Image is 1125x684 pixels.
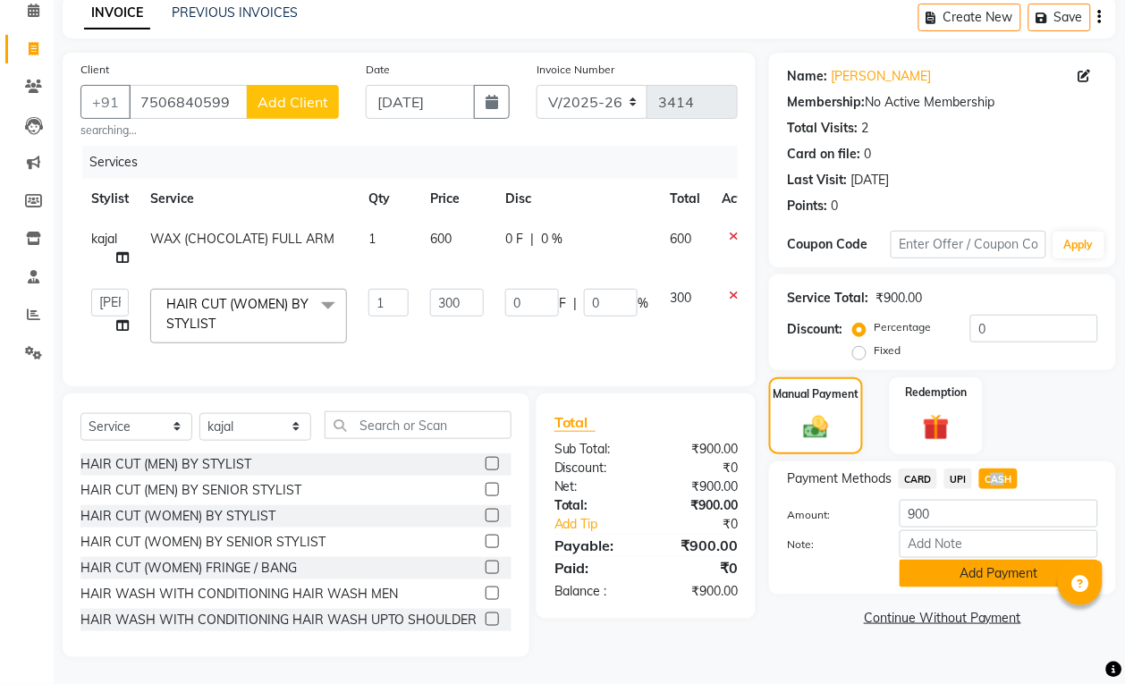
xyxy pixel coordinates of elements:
[918,4,1021,31] button: Create New
[875,289,922,308] div: ₹900.00
[787,197,827,215] div: Points:
[787,67,827,86] div: Name:
[831,197,838,215] div: 0
[647,440,752,459] div: ₹900.00
[874,342,901,359] label: Fixed
[166,296,309,331] span: HAIR CUT (WOMEN) BY STYLIST
[787,93,865,112] div: Membership:
[647,535,752,556] div: ₹900.00
[773,609,1112,628] a: Continue Without Payment
[325,411,512,439] input: Search or Scan
[80,585,398,604] div: HAIR WASH WITH CONDITIONING HAIR WASH MEN
[900,560,1098,587] button: Add Payment
[787,93,1098,112] div: No Active Membership
[247,85,339,119] button: Add Client
[638,294,648,313] span: %
[831,67,931,86] a: [PERSON_NAME]
[80,85,131,119] button: +91
[495,179,659,219] th: Disc
[554,413,596,432] span: Total
[80,481,301,500] div: HAIR CUT (MEN) BY SENIOR STYLIST
[80,507,275,526] div: HAIR CUT (WOMEN) BY STYLIST
[541,496,647,515] div: Total:
[787,469,892,488] span: Payment Methods
[358,179,419,219] th: Qty
[430,231,452,247] span: 600
[647,557,752,578] div: ₹0
[647,477,752,496] div: ₹900.00
[647,582,752,601] div: ₹900.00
[874,319,931,335] label: Percentage
[796,413,836,442] img: _cash.svg
[140,179,358,219] th: Service
[899,469,937,489] span: CARD
[774,386,859,402] label: Manual Payment
[944,469,972,489] span: UPI
[850,171,889,190] div: [DATE]
[659,179,711,219] th: Total
[366,62,390,78] label: Date
[1028,4,1091,31] button: Save
[80,122,339,139] small: searching...
[774,536,886,553] label: Note:
[915,411,958,444] img: _gift.svg
[979,469,1018,489] span: CASH
[80,533,326,552] div: HAIR CUT (WOMEN) BY SENIOR STYLIST
[787,235,891,254] div: Coupon Code
[80,611,477,629] div: HAIR WASH WITH CONDITIONING HAIR WASH UPTO SHOULDER
[664,515,751,534] div: ₹0
[129,85,248,119] input: Search by Name/Mobile/Email/Code
[711,179,770,219] th: Action
[787,145,860,164] div: Card on file:
[541,535,647,556] div: Payable:
[647,459,752,477] div: ₹0
[505,230,523,249] span: 0 F
[91,231,117,247] span: kajal
[1053,232,1104,258] button: Apply
[258,93,328,111] span: Add Client
[150,231,334,247] span: WAX (CHOCOLATE) FULL ARM
[900,530,1098,558] input: Add Note
[559,294,566,313] span: F
[541,477,647,496] div: Net:
[541,557,647,578] div: Paid:
[541,515,664,534] a: Add Tip
[787,320,842,339] div: Discount:
[80,559,297,578] div: HAIR CUT (WOMEN) FRINGE / BANG
[891,231,1046,258] input: Enter Offer / Coupon Code
[537,62,614,78] label: Invoice Number
[573,294,577,313] span: |
[900,500,1098,528] input: Amount
[530,230,534,249] span: |
[864,145,871,164] div: 0
[419,179,495,219] th: Price
[216,316,224,332] a: x
[172,4,298,21] a: PREVIOUS INVOICES
[670,231,691,247] span: 600
[905,384,967,401] label: Redemption
[541,459,647,477] div: Discount:
[80,179,140,219] th: Stylist
[861,119,868,138] div: 2
[541,440,647,459] div: Sub Total:
[670,290,691,306] span: 300
[541,582,647,601] div: Balance :
[787,171,847,190] div: Last Visit:
[82,146,751,179] div: Services
[368,231,376,247] span: 1
[80,455,251,474] div: HAIR CUT (MEN) BY STYLIST
[787,289,868,308] div: Service Total:
[80,62,109,78] label: Client
[787,119,858,138] div: Total Visits:
[541,230,562,249] span: 0 %
[774,507,886,523] label: Amount:
[647,496,752,515] div: ₹900.00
